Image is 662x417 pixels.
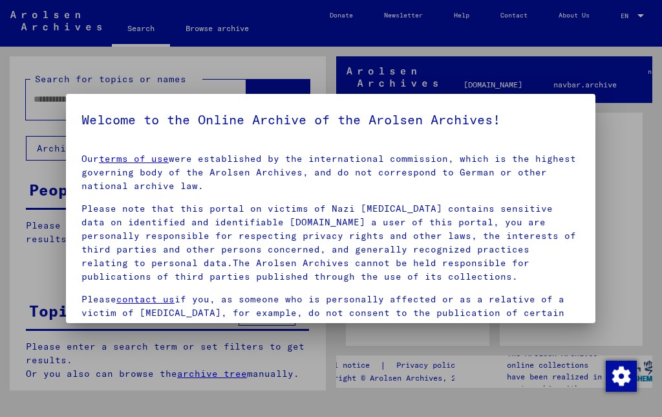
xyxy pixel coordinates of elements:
a: contact us [116,293,175,305]
div: Change consent [605,360,636,391]
img: Change consent [606,361,637,392]
p: Please note that this portal on victims of Nazi [MEDICAL_DATA] contains sensitive data on identif... [81,202,580,284]
a: terms of use [99,153,169,164]
p: Please if you, as someone who is personally affected or as a relative of a victim of [MEDICAL_DAT... [81,293,580,333]
h5: Welcome to the Online Archive of the Arolsen Archives! [81,109,580,130]
p: Our were established by the international commission, which is the highest governing body of the ... [81,152,580,193]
